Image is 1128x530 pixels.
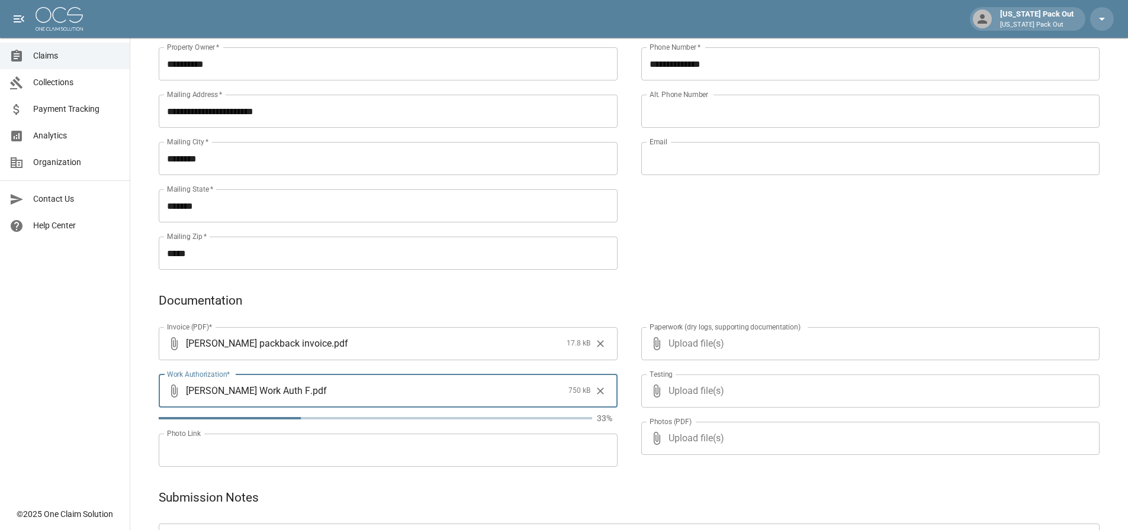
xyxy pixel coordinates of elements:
button: open drawer [7,7,31,31]
label: Alt. Phone Number [650,89,708,99]
div: [US_STATE] Pack Out [995,8,1078,30]
label: Work Authorization* [167,369,230,379]
label: Invoice (PDF)* [167,322,213,332]
span: 17.8 kB [567,338,590,350]
span: Payment Tracking [33,103,120,115]
span: Collections [33,76,120,89]
button: Clear [592,335,609,353]
label: Phone Number [650,42,700,52]
p: [US_STATE] Pack Out [1000,20,1074,30]
span: 750 kB [568,385,590,397]
span: [PERSON_NAME] Work Auth F [186,384,310,397]
span: Organization [33,156,120,169]
span: Upload file(s) [669,422,1068,455]
div: © 2025 One Claim Solution [17,508,113,520]
p: 33% [597,412,618,424]
span: Upload file(s) [669,374,1068,408]
label: Testing [650,369,673,379]
span: Claims [33,50,120,62]
label: Mailing City [167,137,209,147]
span: Upload file(s) [669,327,1068,360]
label: Photo Link [167,428,201,438]
label: Mailing Address [167,89,222,99]
span: Contact Us [33,193,120,205]
label: Paperwork (dry logs, supporting documentation) [650,322,801,332]
span: . pdf [310,384,327,397]
span: Analytics [33,130,120,142]
span: Help Center [33,219,120,232]
span: . pdf [332,337,348,350]
label: Email [650,137,667,147]
label: Photos (PDF) [650,416,692,426]
label: Mailing State [167,184,213,194]
label: Mailing Zip [167,231,207,241]
button: Clear [592,382,609,400]
img: ocs-logo-white-transparent.png [36,7,83,31]
span: [PERSON_NAME] packback invoice [186,337,332,350]
label: Property Owner [167,42,220,52]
